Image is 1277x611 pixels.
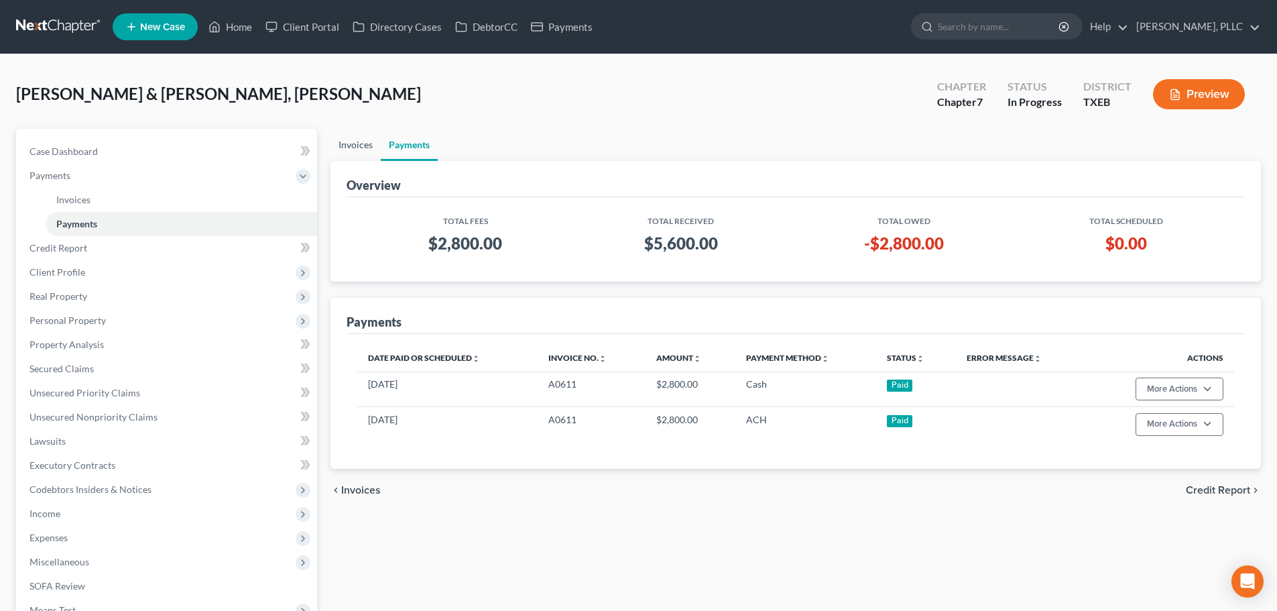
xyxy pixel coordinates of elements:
[656,353,701,363] a: Amountunfold_more
[330,129,381,161] a: Invoices
[19,236,317,260] a: Credit Report
[1153,79,1245,109] button: Preview
[538,407,646,442] td: A0611
[1250,485,1261,496] i: chevron_right
[16,84,421,103] span: [PERSON_NAME] & [PERSON_NAME], [PERSON_NAME]
[735,407,877,442] td: ACH
[800,233,1008,254] h3: -$2,800.00
[19,140,317,164] a: Case Dashboard
[29,290,87,302] span: Real Property
[938,14,1060,39] input: Search by name...
[524,15,599,39] a: Payments
[1083,95,1132,110] div: TXEB
[259,15,346,39] a: Client Portal
[29,146,98,157] span: Case Dashboard
[29,315,106,326] span: Personal Property
[584,233,778,254] h3: $5,600.00
[381,129,438,161] a: Payments
[357,208,573,227] th: Total Fees
[29,435,66,447] span: Lawsuits
[967,353,1042,363] a: Error Messageunfold_more
[19,405,317,429] a: Unsecured Nonpriority Claims
[29,363,94,374] span: Secured Claims
[29,411,158,423] span: Unsecured Nonpriority Claims
[19,333,317,357] a: Property Analysis
[1029,233,1223,254] h3: $0.00
[977,95,983,108] span: 7
[937,95,986,110] div: Chapter
[29,484,151,495] span: Codebtors Insiders & Notices
[693,355,701,363] i: unfold_more
[1034,355,1042,363] i: unfold_more
[346,15,448,39] a: Directory Cases
[548,353,607,363] a: Invoice No.unfold_more
[19,429,317,453] a: Lawsuits
[1087,345,1234,372] th: Actions
[1136,413,1223,436] button: More Actions
[937,79,986,95] div: Chapter
[1136,378,1223,400] button: More Actions
[29,387,140,398] span: Unsecured Priority Claims
[1008,79,1062,95] div: Status
[448,15,524,39] a: DebtorCC
[646,407,735,442] td: $2,800.00
[29,339,104,350] span: Property Analysis
[29,459,115,471] span: Executory Contracts
[347,314,402,330] div: Payments
[29,266,85,278] span: Client Profile
[472,355,480,363] i: unfold_more
[887,415,912,427] div: Paid
[19,453,317,478] a: Executory Contracts
[1018,208,1234,227] th: Total Scheduled
[599,355,607,363] i: unfold_more
[29,170,70,181] span: Payments
[19,381,317,405] a: Unsecured Priority Claims
[1186,485,1250,496] span: Credit Report
[29,580,85,592] span: SOFA Review
[202,15,259,39] a: Home
[29,242,87,254] span: Credit Report
[19,574,317,598] a: SOFA Review
[357,407,538,442] td: [DATE]
[46,188,317,212] a: Invoices
[646,372,735,406] td: $2,800.00
[573,208,789,227] th: Total Received
[1008,95,1062,110] div: In Progress
[347,177,401,193] div: Overview
[29,556,89,567] span: Miscellaneous
[1186,485,1261,496] button: Credit Report chevron_right
[341,485,381,496] span: Invoices
[887,353,924,363] a: Statusunfold_more
[1083,15,1128,39] a: Help
[538,372,646,406] td: A0611
[56,194,90,205] span: Invoices
[330,485,341,496] i: chevron_left
[916,355,924,363] i: unfold_more
[29,508,60,519] span: Income
[735,372,877,406] td: Cash
[1083,79,1132,95] div: District
[1231,565,1264,598] div: Open Intercom Messenger
[746,353,829,363] a: Payment Methodunfold_more
[330,485,381,496] button: chevron_left Invoices
[821,355,829,363] i: unfold_more
[357,372,538,406] td: [DATE]
[368,353,480,363] a: Date Paid or Scheduledunfold_more
[789,208,1018,227] th: Total Owed
[19,357,317,381] a: Secured Claims
[29,532,68,543] span: Expenses
[1130,15,1260,39] a: [PERSON_NAME], PLLC
[887,380,912,392] div: Paid
[368,233,562,254] h3: $2,800.00
[140,22,185,32] span: New Case
[46,212,317,236] a: Payments
[56,218,97,229] span: Payments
